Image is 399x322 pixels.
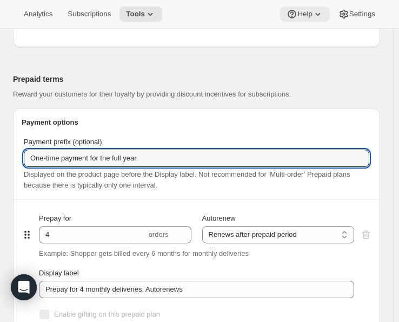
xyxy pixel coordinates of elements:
[13,74,371,85] h2: Prepaid terms
[297,10,312,18] span: Help
[119,7,162,22] button: Tools
[11,274,37,300] div: Open Intercom Messenger
[54,310,160,318] span: Enable gifting on this prepaid plan
[39,269,79,277] span: Display label
[39,248,249,259] p: Example: Shopper gets billed every 6 months for monthly deliveries
[68,10,111,18] span: Subscriptions
[24,150,369,167] input: ie. Payment options
[24,10,52,18] span: Analytics
[24,138,102,146] span: Payment prefix (optional)
[332,7,382,22] button: Settings
[39,214,71,222] span: Prepay for
[349,10,375,18] span: Settings
[126,10,145,18] span: Tools
[61,7,117,22] button: Subscriptions
[17,7,59,22] button: Analytics
[22,117,371,128] h3: Payment options
[202,214,236,222] span: Autorenew
[149,230,169,239] span: orders
[24,170,350,189] span: Displayed on the product page before the Display label. Not recommended for ‘Multi-order’ Prepaid...
[13,89,371,100] p: Reward your customers for their loyalty by providing discount incentives for subscriptions.
[280,7,329,22] button: Help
